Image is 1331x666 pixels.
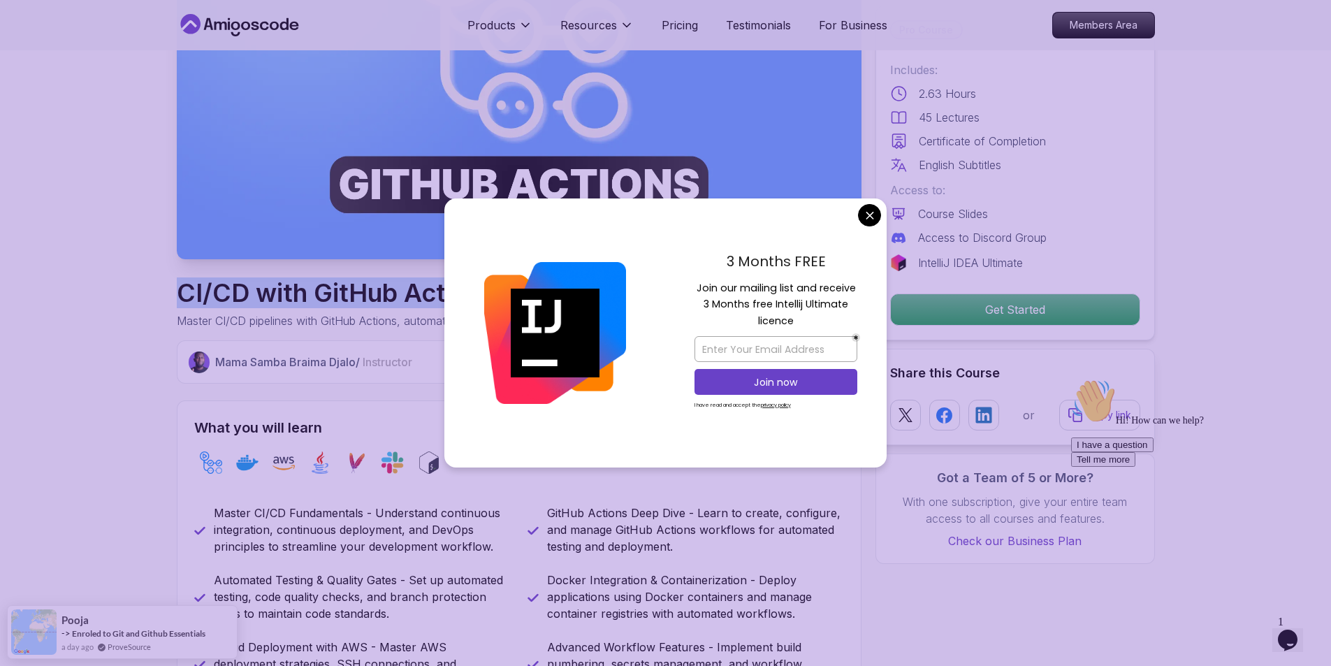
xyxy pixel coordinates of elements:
p: Automated Testing & Quality Gates - Set up automated testing, code quality checks, and branch pro... [214,572,511,622]
p: Master CI/CD Fundamentals - Understand continuous integration, continuous deployment, and DevOps ... [214,505,511,555]
button: Products [467,17,532,45]
button: Copy link [1059,400,1140,430]
iframe: chat widget [1065,373,1317,603]
p: Certificate of Completion [919,133,1046,150]
iframe: chat widget [1272,610,1317,652]
span: Pooja [61,614,89,626]
a: For Business [819,17,887,34]
p: or [1023,407,1035,424]
a: Enroled to Git and Github Essentials [72,628,205,639]
p: GitHub Actions Deep Dive - Learn to create, configure, and manage GitHub Actions workflows for au... [547,505,844,555]
span: Hi! How can we help? [6,42,138,52]
span: a day ago [61,641,94,653]
img: docker logo [236,451,259,474]
button: Tell me more [6,79,70,94]
p: Products [467,17,516,34]
h2: What you will learn [194,418,844,437]
button: Resources [560,17,634,45]
p: Course Slides [918,205,988,222]
img: aws logo [272,451,295,474]
p: Access to Discord Group [918,229,1047,246]
p: Access to: [890,182,1140,198]
p: Master CI/CD pipelines with GitHub Actions, automate deployments, and implement DevOps best pract... [177,312,720,329]
img: github-actions logo [200,451,222,474]
p: Resources [560,17,617,34]
img: jetbrains logo [890,254,907,271]
img: provesource social proof notification image [11,609,57,655]
img: bash logo [418,451,440,474]
p: Members Area [1053,13,1154,38]
p: English Subtitles [919,157,1001,173]
h3: Got a Team of 5 or More? [890,468,1140,488]
p: 2.63 Hours [919,85,976,102]
p: Get Started [891,294,1140,325]
h1: CI/CD with GitHub Actions [177,279,720,307]
p: Docker Integration & Containerization - Deploy applications using Docker containers and manage co... [547,572,844,622]
p: 45 Lectures [919,109,980,126]
button: I have a question [6,64,88,79]
p: With one subscription, give your entire team access to all courses and features. [890,493,1140,527]
a: Members Area [1052,12,1155,38]
span: Instructor [363,355,412,369]
p: Mama Samba Braima Djalo / [215,354,412,370]
img: :wave: [6,6,50,50]
a: Pricing [662,17,698,34]
a: Check our Business Plan [890,533,1140,549]
a: Testimonials [726,17,791,34]
span: -> [61,628,71,639]
p: Includes: [890,61,1140,78]
div: 👋Hi! How can we help?I have a questionTell me more [6,6,257,94]
img: java logo [309,451,331,474]
p: IntelliJ IDEA Ultimate [918,254,1023,271]
button: Get Started [890,294,1140,326]
img: Nelson Djalo [189,352,210,373]
a: ProveSource [108,641,151,653]
img: maven logo [345,451,368,474]
h2: Share this Course [890,363,1140,383]
img: slack logo [381,451,404,474]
